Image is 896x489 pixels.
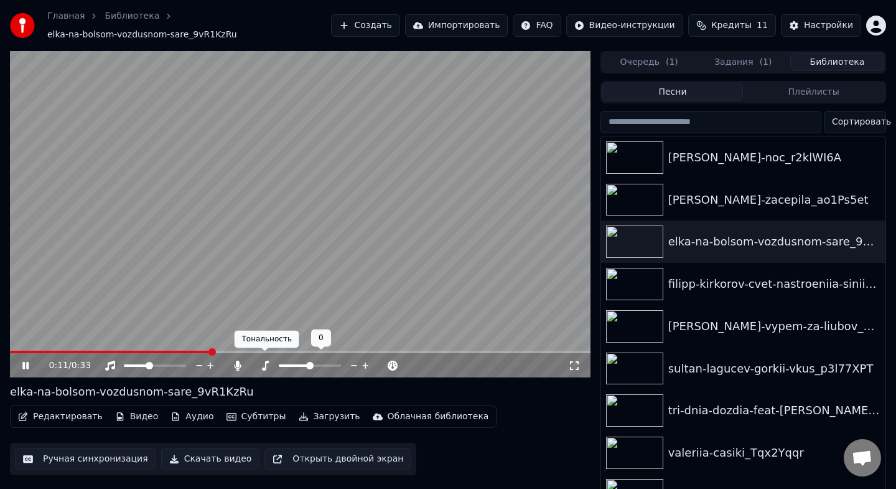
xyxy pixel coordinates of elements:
[668,402,880,419] div: tri-dnia-dozdia-feat-[PERSON_NAME]-proshhanie_xUBkjDgc
[264,448,411,470] button: Открыть двойной экран
[602,53,696,71] button: Очередь
[166,408,218,425] button: Аудио
[832,116,891,128] span: Сортировать
[311,330,331,347] div: 0
[760,56,772,69] span: ( 1 )
[47,10,331,41] nav: breadcrumb
[743,83,884,101] button: Плейлисты
[13,408,108,425] button: Редактировать
[668,444,880,462] div: valeriia-casiki_Tqx2Yqqr
[513,14,561,37] button: FAQ
[696,53,790,71] button: Задания
[10,13,35,38] img: youka
[804,19,853,32] div: Настройки
[757,19,768,32] span: 11
[388,411,489,423] div: Облачная библиотека
[105,10,159,22] a: Библиотека
[110,408,164,425] button: Видео
[566,14,683,37] button: Видео-инструкции
[844,439,881,477] div: Открытый чат
[602,83,744,101] button: Песни
[72,359,91,372] span: 0:33
[668,275,880,293] div: filipp-kirkorov-cvet-nastroeniia-sinii_Gx1tBkkZ
[781,14,861,37] button: Настройки
[10,383,254,401] div: elka-na-bolsom-vozdusnom-sare_9vR1KzRu
[235,331,299,348] div: Тональность
[161,448,260,470] button: Скачать видео
[668,149,880,166] div: [PERSON_NAME]-noc_r2klWI6A
[688,14,776,37] button: Кредиты11
[668,191,880,209] div: [PERSON_NAME]-zacepila_ao1Ps5et
[294,408,365,425] button: Загрузить
[666,56,678,69] span: ( 1 )
[47,29,237,41] span: elka-na-bolsom-vozdusnom-sare_9vR1KzRu
[711,19,752,32] span: Кредиты
[790,53,884,71] button: Библиотека
[15,448,156,470] button: Ручная синхронизация
[331,14,399,37] button: Создать
[47,10,85,22] a: Главная
[668,318,880,335] div: [PERSON_NAME]-vypem-za-liubov_2zSb9Owj
[49,359,68,372] span: 0:11
[668,360,880,377] div: sultan-lagucev-gorkii-vkus_p3l77XPT
[668,233,880,250] div: elka-na-bolsom-vozdusnom-sare_9vR1KzRu
[222,408,291,425] button: Субтитры
[405,14,508,37] button: Импортировать
[49,359,79,372] div: /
